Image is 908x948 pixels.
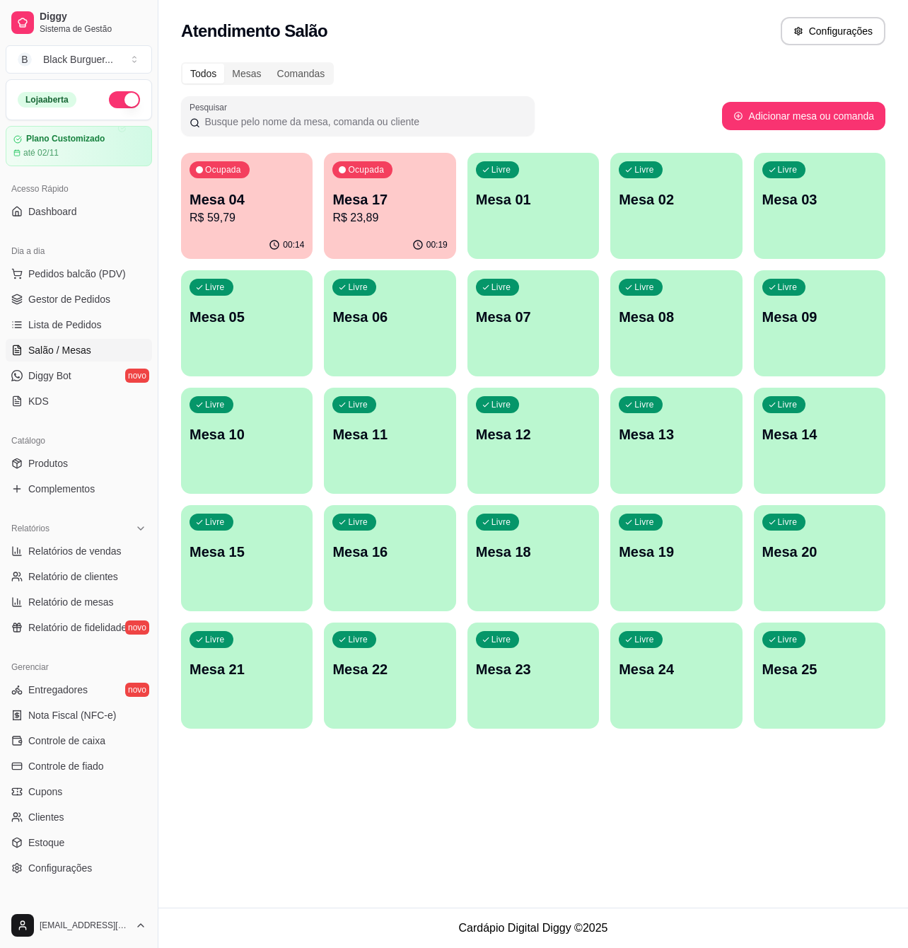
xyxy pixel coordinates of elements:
p: Livre [778,399,798,410]
button: LivreMesa 08 [610,270,742,376]
p: Mesa 19 [619,542,733,562]
div: Loja aberta [18,92,76,108]
button: LivreMesa 11 [324,388,455,494]
span: Complementos [28,482,95,496]
span: Estoque [28,836,64,850]
p: Livre [205,516,225,528]
p: Livre [778,282,798,293]
p: Livre [778,164,798,175]
a: Cupons [6,780,152,803]
p: Livre [634,516,654,528]
button: LivreMesa 25 [754,623,885,729]
p: Livre [634,282,654,293]
button: LivreMesa 09 [754,270,885,376]
div: Dia a dia [6,240,152,262]
p: Livre [205,399,225,410]
a: Relatórios de vendas [6,540,152,562]
a: Gestor de Pedidos [6,288,152,311]
span: Diggy [40,11,146,23]
p: Mesa 06 [332,307,447,327]
button: LivreMesa 13 [610,388,742,494]
span: Gestor de Pedidos [28,292,110,306]
span: [EMAIL_ADDRESS][DOMAIN_NAME] [40,920,129,931]
span: Entregadores [28,683,88,697]
p: Mesa 14 [762,424,877,444]
a: Nota Fiscal (NFC-e) [6,704,152,727]
p: Ocupada [205,164,241,175]
article: Plano Customizado [26,134,105,144]
p: R$ 59,79 [190,209,304,226]
a: Relatório de fidelidadenovo [6,616,152,639]
footer: Cardápio Digital Diggy © 2025 [158,908,908,948]
article: até 02/11 [23,147,59,158]
a: Entregadoresnovo [6,678,152,701]
a: Dashboard [6,200,152,223]
p: Mesa 21 [190,659,304,679]
p: Mesa 25 [762,659,877,679]
a: Clientes [6,806,152,828]
a: Controle de caixa [6,729,152,752]
p: Mesa 03 [762,190,877,209]
p: Livre [634,634,654,645]
span: Cupons [28,785,62,799]
p: Mesa 05 [190,307,304,327]
span: Produtos [28,456,68,470]
p: Livre [205,634,225,645]
a: Configurações [6,857,152,879]
span: Relatório de mesas [28,595,114,609]
span: Sistema de Gestão [40,23,146,35]
div: Todos [182,64,224,83]
span: Controle de fiado [28,759,104,773]
span: Clientes [28,810,64,824]
p: Mesa 20 [762,542,877,562]
div: Diggy [6,896,152,919]
button: LivreMesa 19 [610,505,742,611]
span: KDS [28,394,49,408]
button: LivreMesa 18 [467,505,599,611]
div: Black Burguer ... [43,52,113,67]
div: Mesas [224,64,269,83]
input: Pesquisar [200,115,526,129]
a: Complementos [6,478,152,500]
p: Livre [778,634,798,645]
span: Configurações [28,861,92,875]
p: Mesa 10 [190,424,304,444]
p: Mesa 22 [332,659,447,679]
p: Livre [348,634,368,645]
a: Plano Customizadoaté 02/11 [6,126,152,166]
button: LivreMesa 01 [467,153,599,259]
span: Nota Fiscal (NFC-e) [28,708,116,722]
span: Relatório de fidelidade [28,620,127,635]
p: Mesa 18 [476,542,590,562]
button: LivreMesa 22 [324,623,455,729]
button: LivreMesa 06 [324,270,455,376]
label: Pesquisar [190,101,232,113]
a: Controle de fiado [6,755,152,778]
p: Mesa 01 [476,190,590,209]
button: LivreMesa 16 [324,505,455,611]
button: LivreMesa 07 [467,270,599,376]
button: LivreMesa 15 [181,505,313,611]
p: R$ 23,89 [332,209,447,226]
a: KDS [6,390,152,412]
button: LivreMesa 20 [754,505,885,611]
button: [EMAIL_ADDRESS][DOMAIN_NAME] [6,908,152,942]
p: Livre [348,282,368,293]
a: Salão / Mesas [6,339,152,362]
button: LivreMesa 02 [610,153,742,259]
button: LivreMesa 24 [610,623,742,729]
a: DiggySistema de Gestão [6,6,152,40]
button: LivreMesa 12 [467,388,599,494]
span: Relatório de clientes [28,570,118,584]
button: Select a team [6,45,152,74]
p: Livre [491,399,511,410]
p: Mesa 09 [762,307,877,327]
p: Mesa 17 [332,190,447,209]
p: Mesa 23 [476,659,590,679]
p: Mesa 11 [332,424,447,444]
span: Lista de Pedidos [28,318,102,332]
div: Comandas [269,64,333,83]
button: OcupadaMesa 17R$ 23,8900:19 [324,153,455,259]
span: Dashboard [28,204,77,219]
p: Mesa 24 [619,659,733,679]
